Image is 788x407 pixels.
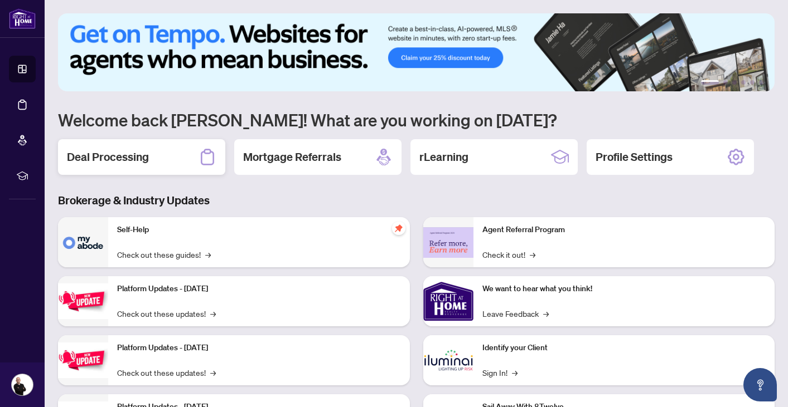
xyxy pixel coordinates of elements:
[543,307,549,320] span: →
[58,283,108,318] img: Platform Updates - July 21, 2025
[701,80,719,85] button: 1
[117,248,211,261] a: Check out these guides!→
[392,222,405,235] span: pushpin
[243,149,341,165] h2: Mortgage Referrals
[512,366,518,379] span: →
[117,307,216,320] a: Check out these updates!→
[117,342,401,354] p: Platform Updates - [DATE]
[732,80,737,85] button: 3
[482,366,518,379] a: Sign In!→
[58,217,108,267] img: Self-Help
[741,80,746,85] button: 4
[58,342,108,377] img: Platform Updates - July 8, 2025
[596,149,673,165] h2: Profile Settings
[482,307,549,320] a: Leave Feedback→
[58,193,775,208] h3: Brokerage & Industry Updates
[67,149,149,165] h2: Deal Processing
[530,248,535,261] span: →
[419,149,468,165] h2: rLearning
[482,248,535,261] a: Check it out!→
[12,374,33,395] img: Profile Icon
[750,80,755,85] button: 5
[205,248,211,261] span: →
[723,80,728,85] button: 2
[423,335,473,385] img: Identify your Client
[743,368,777,401] button: Open asap
[58,13,775,91] img: Slide 0
[117,224,401,236] p: Self-Help
[117,283,401,295] p: Platform Updates - [DATE]
[423,276,473,326] img: We want to hear what you think!
[210,366,216,379] span: →
[9,8,36,29] img: logo
[482,342,766,354] p: Identify your Client
[210,307,216,320] span: →
[759,80,763,85] button: 6
[117,366,216,379] a: Check out these updates!→
[482,283,766,295] p: We want to hear what you think!
[482,224,766,236] p: Agent Referral Program
[58,109,775,130] h1: Welcome back [PERSON_NAME]! What are you working on [DATE]?
[423,227,473,258] img: Agent Referral Program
